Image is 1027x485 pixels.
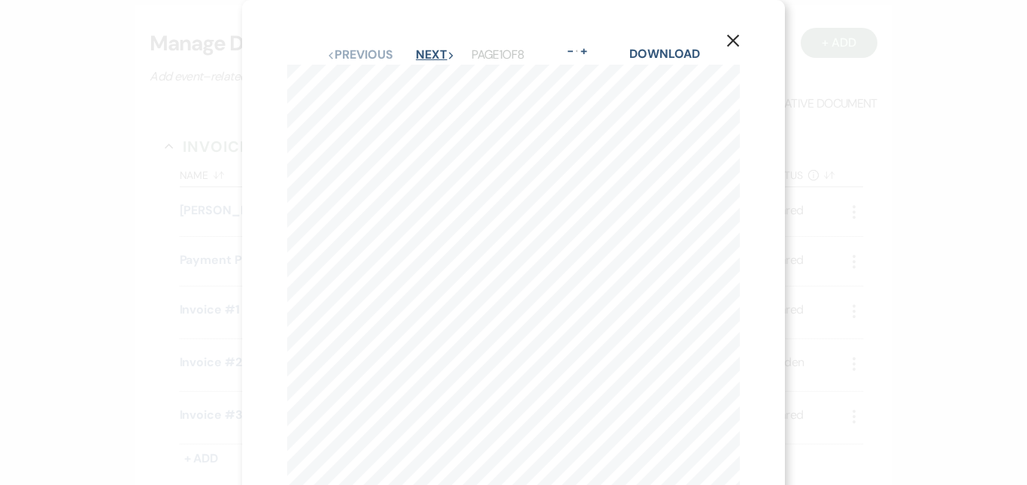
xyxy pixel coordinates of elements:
[564,45,576,57] button: -
[416,49,455,61] button: Next
[471,45,524,65] p: Page 1 of 8
[629,46,699,62] a: Download
[578,45,590,57] button: +
[327,49,392,61] button: Previous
